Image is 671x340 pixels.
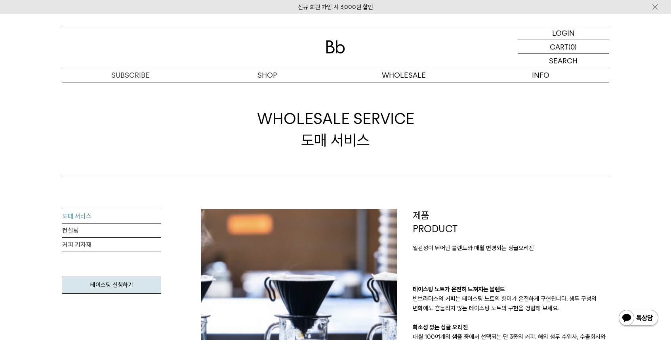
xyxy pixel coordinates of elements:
[568,40,577,53] p: (0)
[335,68,472,82] p: WHOLESALE
[62,238,161,252] a: 커피 기자재
[618,309,659,328] img: 카카오톡 채널 1:1 채팅 버튼
[413,323,609,332] p: 희소성 있는 싱글 오리진
[518,26,609,40] a: LOGIN
[552,26,575,40] p: LOGIN
[62,68,199,82] a: SUBSCRIBE
[257,108,414,129] span: WHOLESALE SERVICE
[413,285,609,294] p: 테이스팅 노트가 온전히 느껴지는 블렌드
[413,243,609,253] p: 일관성이 뛰어난 블렌드와 매월 변경되는 싱글오리진
[62,223,161,238] a: 컨설팅
[326,40,345,53] img: 로고
[518,40,609,54] a: CART (0)
[550,40,568,53] p: CART
[413,294,609,313] p: 빈브라더스의 커피는 테이스팅 노트의 향미가 온전하게 구현됩니다. 생두 구성의 변화에도 흔들리지 않는 테이스팅 노트의 구현을 경험해 보세요.
[413,209,609,235] p: 제품 PRODUCT
[298,4,373,11] a: 신규 회원 가입 시 3,000원 할인
[472,68,609,82] p: INFO
[62,276,161,294] a: 테이스팅 신청하기
[199,68,335,82] a: SHOP
[257,108,414,150] div: 도매 서비스
[62,209,161,223] a: 도매 서비스
[549,54,578,68] p: SEARCH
